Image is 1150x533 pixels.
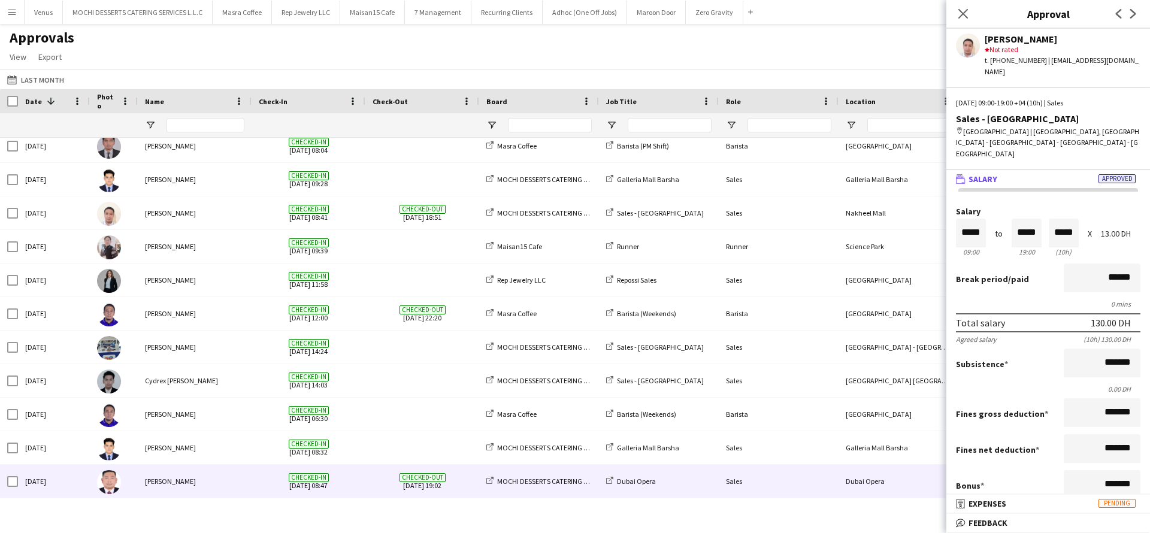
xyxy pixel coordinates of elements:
span: MOCHI DESSERTS CATERING SERVICES L.L.C [497,343,627,352]
a: Export [34,49,66,65]
a: Runner [606,242,639,251]
div: [PERSON_NAME] [138,465,252,498]
button: Open Filter Menu [846,120,857,131]
div: Agreed salary [956,335,997,344]
div: [DATE] [18,196,90,229]
span: MOCHI DESSERTS CATERING SERVICES L.L.C [497,208,627,217]
span: Masra Coffee [497,410,537,419]
button: Open Filter Menu [145,120,156,131]
div: [PERSON_NAME] [138,331,252,364]
span: Barista (PM Shift) [617,141,669,150]
span: MOCHI DESSERTS CATERING SERVICES L.L.C [497,477,627,486]
span: MOCHI DESSERTS CATERING SERVICES L.L.C [497,376,627,385]
span: Board [486,97,507,106]
div: [PERSON_NAME] [138,196,252,229]
span: Maisan15 Cafe [497,242,542,251]
span: [DATE] 14:24 [259,331,358,364]
span: Role [726,97,741,106]
div: [DATE] [18,331,90,364]
label: Fines gross deduction [956,408,1048,419]
div: Runner [719,230,839,263]
span: [DATE] 19:02 [373,465,472,498]
div: [PERSON_NAME] [138,431,252,464]
span: Sales - [GEOGRAPHIC_DATA] [617,376,704,385]
button: 7 Management [405,1,471,24]
span: Checked-out [400,473,446,482]
span: Checked-in [289,138,329,147]
img: Lenard Randy Fundador [97,302,121,326]
span: Checked-in [289,473,329,482]
a: MOCHI DESSERTS CATERING SERVICES L.L.C [486,208,627,217]
span: Check-In [259,97,287,106]
div: Sales [719,196,839,229]
span: [DATE] 06:30 [259,398,358,431]
div: 13.00 DH [1101,229,1140,238]
div: Sales - [GEOGRAPHIC_DATA] [956,113,1140,124]
button: Recurring Clients [471,1,543,24]
div: Sales [719,431,839,464]
span: Checked-in [289,205,329,214]
a: Galleria Mall Barsha [606,443,679,452]
a: Barista (PM Shift) [606,141,669,150]
label: Subsistence [956,359,1008,370]
a: Barista (Weekends) [606,309,676,318]
label: /paid [956,274,1029,284]
span: Export [38,52,62,62]
button: Maisan15 Cafe [340,1,405,24]
div: [PERSON_NAME] [138,163,252,196]
span: Job Title [606,97,637,106]
div: [PERSON_NAME] [138,230,252,263]
span: MOCHI DESSERTS CATERING SERVICES L.L.C [497,443,627,452]
div: [DATE] [18,431,90,464]
input: Role Filter Input [747,118,831,132]
a: MOCHI DESSERTS CATERING SERVICES L.L.C [486,175,627,184]
input: Board Filter Input [508,118,592,132]
div: X [1088,229,1092,238]
div: Galleria Mall Barsha [839,431,958,464]
a: Galleria Mall Barsha [606,175,679,184]
div: Dubai Opera [839,465,958,498]
span: Expenses [969,498,1006,509]
div: 0.00 DH [956,384,1140,393]
div: Nakheel Mall [839,196,958,229]
span: Pending [1098,499,1136,508]
div: [PERSON_NAME] [138,264,252,296]
span: [DATE] 08:32 [259,431,358,464]
span: Runner [617,242,639,251]
img: Aldrin Cawas [97,470,121,494]
div: [DATE] [18,465,90,498]
span: Checked-in [289,440,329,449]
span: Barista (Weekends) [617,309,676,318]
div: Sales [719,331,839,364]
div: [GEOGRAPHIC_DATA] | [GEOGRAPHIC_DATA], [GEOGRAPHIC_DATA] - [GEOGRAPHIC_DATA] - [GEOGRAPHIC_DATA] ... [956,126,1140,159]
div: [GEOGRAPHIC_DATA] [839,129,958,162]
div: 09:00 [956,247,986,256]
span: [DATE] 14:03 [259,364,358,397]
div: 0 mins [956,299,1140,308]
button: Maroon Door [627,1,686,24]
div: Barista [719,129,839,162]
span: Checked-out [400,205,446,214]
a: Masra Coffee [486,309,537,318]
a: Repossi Sales [606,275,656,284]
div: Barista [719,398,839,431]
div: [PERSON_NAME] [138,129,252,162]
div: Sales [719,465,839,498]
div: 10h [1049,247,1079,256]
div: [PERSON_NAME] [985,34,1140,44]
span: MOCHI DESSERTS CATERING SERVICES L.L.C [497,175,627,184]
span: Date [25,97,42,106]
a: Sales - [GEOGRAPHIC_DATA] [606,376,704,385]
a: MOCHI DESSERTS CATERING SERVICES L.L.C [486,443,627,452]
div: 19:00 [1012,247,1042,256]
span: Masra Coffee [497,141,537,150]
div: [GEOGRAPHIC_DATA] - [GEOGRAPHIC_DATA] [839,331,958,364]
a: Barista (Weekends) [606,410,676,419]
span: Masra Coffee [497,309,537,318]
div: [PERSON_NAME] [138,398,252,431]
button: Last Month [5,72,66,87]
span: Galleria Mall Barsha [617,443,679,452]
button: Open Filter Menu [486,120,497,131]
span: Checked-in [289,238,329,247]
div: [PERSON_NAME] [138,297,252,330]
